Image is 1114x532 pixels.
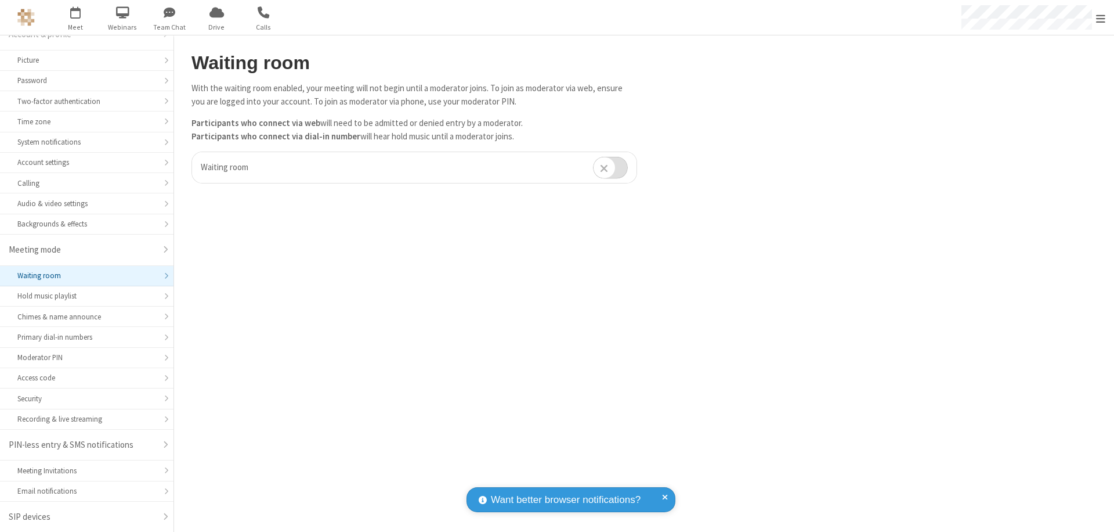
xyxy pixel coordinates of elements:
span: Meet [54,22,97,33]
div: Account settings [17,157,156,168]
div: Meeting Invitations [17,465,156,476]
div: Primary dial-in numbers [17,332,156,343]
h2: Waiting room [191,53,637,73]
div: System notifications [17,136,156,148]
b: Participants who connect via web [191,117,320,128]
div: Time zone [17,116,156,127]
p: With the waiting room enabled, your meeting will not begin until a moderator joins. To join as mo... [191,82,637,108]
span: Calls [242,22,285,33]
div: Two-factor authentication [17,96,156,107]
div: Moderator PIN [17,352,156,363]
div: Recording & live streaming [17,414,156,425]
div: Calling [17,178,156,189]
div: Backgrounds & effects [17,218,156,229]
div: Audio & video settings [17,198,156,209]
div: Security [17,393,156,404]
div: Hold music playlist [17,290,156,301]
div: Password [17,75,156,86]
span: Team Chat [148,22,191,33]
div: Access code [17,372,156,383]
div: SIP devices [9,511,156,524]
p: will need to be admitted or denied entry by a moderator. will hear hold music until a moderator j... [191,117,637,143]
div: Chimes & name announce [17,311,156,322]
span: Want better browser notifications? [491,493,641,508]
span: Waiting room [201,161,248,172]
div: PIN-less entry & SMS notifications [9,438,156,452]
b: Participants who connect via dial-in number [191,131,360,142]
div: Picture [17,55,156,66]
div: Waiting room [17,270,156,281]
div: Email notifications [17,486,156,497]
div: Meeting mode [9,243,156,257]
span: Webinars [101,22,144,33]
img: QA Selenium DO NOT DELETE OR CHANGE [17,9,35,26]
span: Drive [195,22,238,33]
